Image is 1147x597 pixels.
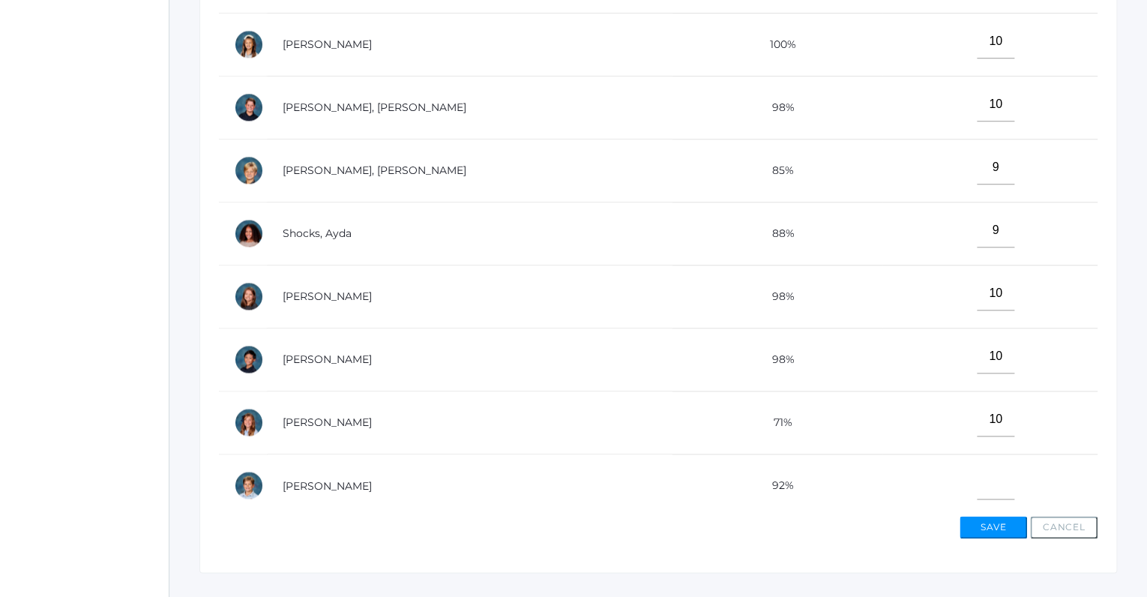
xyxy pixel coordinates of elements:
div: Zade Wilson [234,470,264,500]
button: Cancel [1030,516,1098,538]
div: Ryder Roberts [234,92,264,122]
a: [PERSON_NAME] [283,289,372,303]
td: 88% [672,202,882,265]
td: 98% [672,76,882,139]
td: 100% [672,13,882,76]
button: Save [960,516,1027,538]
div: Reagan Reynolds [234,29,264,59]
td: 98% [672,265,882,328]
td: 71% [672,391,882,454]
td: 92% [672,454,882,517]
div: Matteo Soratorio [234,344,264,374]
a: [PERSON_NAME], [PERSON_NAME] [283,100,466,114]
div: Ayla Smith [234,281,264,311]
a: [PERSON_NAME] [283,478,372,492]
td: 98% [672,328,882,391]
a: [PERSON_NAME] [283,415,372,429]
div: Arielle White [234,407,264,437]
div: Levi Sergey [234,155,264,185]
div: Ayda Shocks [234,218,264,248]
a: [PERSON_NAME], [PERSON_NAME] [283,163,466,177]
td: 85% [672,139,882,202]
a: Shocks, Ayda [283,226,352,240]
a: [PERSON_NAME] [283,37,372,51]
a: [PERSON_NAME] [283,352,372,366]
